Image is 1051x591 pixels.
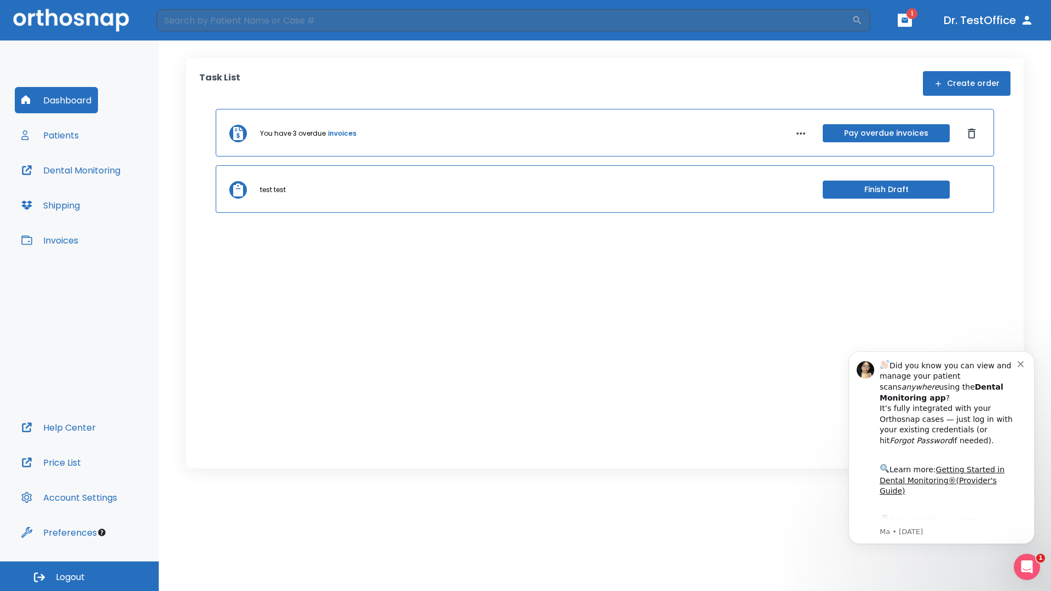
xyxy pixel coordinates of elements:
[906,8,917,19] span: 1
[48,192,186,202] p: Message from Ma, sent 3w ago
[15,192,86,218] button: Shipping
[1014,554,1040,580] iframe: Intercom live chat
[923,71,1010,96] button: Create order
[260,129,326,138] p: You have 3 overdue
[15,227,85,253] button: Invoices
[15,87,98,113] button: Dashboard
[56,571,85,583] span: Logout
[260,185,286,195] p: test test
[15,484,124,511] button: Account Settings
[48,178,186,234] div: Download the app: | ​ Let us know if you need help getting started!
[832,335,1051,561] iframe: Intercom notifications message
[15,449,88,476] button: Price List
[823,181,950,199] button: Finish Draft
[157,9,852,31] input: Search by Patient Name or Case #
[963,125,980,142] button: Dismiss
[328,129,356,138] a: invoices
[15,157,127,183] button: Dental Monitoring
[48,181,145,201] a: App Store
[15,122,85,148] button: Patients
[823,124,950,142] button: Pay overdue invoices
[15,414,102,441] button: Help Center
[97,528,107,537] div: Tooltip anchor
[15,519,103,546] button: Preferences
[13,9,129,31] img: Orthosnap
[939,10,1038,30] button: Dr. TestOffice
[186,24,194,32] button: Dismiss notification
[1036,554,1045,563] span: 1
[199,71,240,96] p: Task List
